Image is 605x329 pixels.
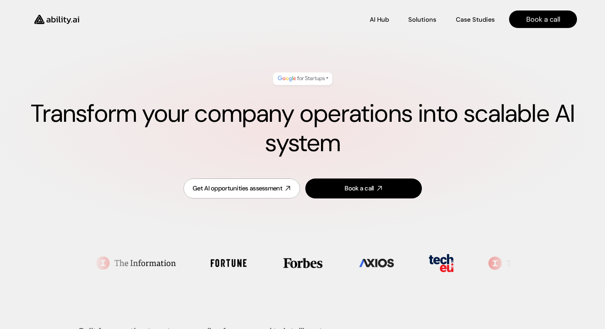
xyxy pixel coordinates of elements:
[183,178,300,198] a: Get AI opportunities assessment
[509,10,577,28] a: Book a call
[408,15,436,24] p: Solutions
[89,10,577,28] nav: Main navigation
[370,13,389,26] a: AI Hub
[526,14,560,24] p: Book a call
[305,178,422,198] a: Book a call
[370,15,389,24] p: AI Hub
[345,184,374,193] div: Book a call
[408,13,436,26] a: Solutions
[456,15,495,24] p: Case Studies
[193,184,282,193] div: Get AI opportunities assessment
[456,13,495,26] a: Case Studies
[28,99,577,158] h1: Transform your company operations into scalable AI system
